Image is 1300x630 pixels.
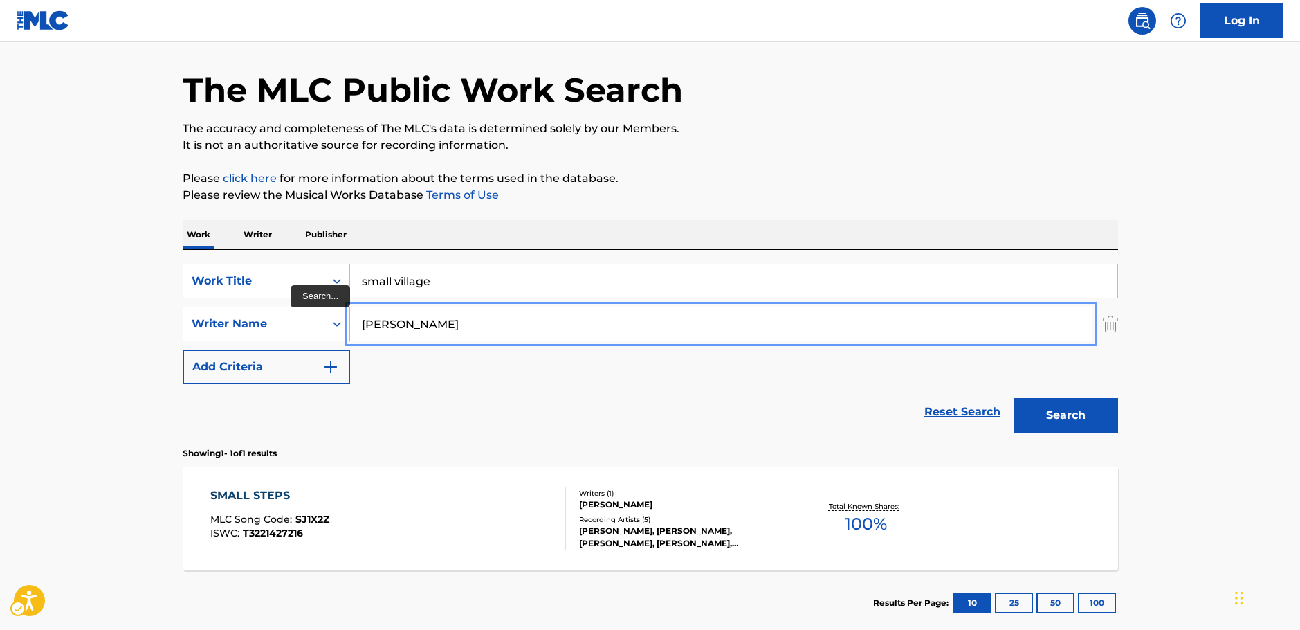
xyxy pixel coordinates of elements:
span: 100 % [845,512,887,537]
a: Reset Search [917,397,1007,427]
img: Delete Criterion [1103,307,1118,341]
p: Work [183,220,214,249]
span: MLC Song Code : [210,513,295,525]
span: T3221427216 [243,527,303,539]
div: [PERSON_NAME], [PERSON_NAME], [PERSON_NAME], [PERSON_NAME], [PERSON_NAME] [579,525,788,550]
a: Log In [1200,3,1283,38]
div: Writer Name [192,316,316,332]
div: [PERSON_NAME] [579,498,788,511]
input: Search... [350,307,1092,341]
p: It is not an authoritative source for recording information. [183,137,1118,154]
p: Please for more information about the terms used in the database. [183,170,1118,187]
h1: The MLC Public Work Search [183,69,683,111]
iframe: Hubspot Iframe [1231,564,1300,630]
button: 50 [1036,593,1074,613]
p: Writer [239,220,276,249]
button: 10 [953,593,991,613]
p: Total Known Shares: [829,501,903,512]
img: 9d2ae6d4665cec9f34b9.svg [322,359,339,375]
div: Drag [1235,577,1243,619]
div: SMALL STEPS [210,487,329,504]
p: The accuracy and completeness of The MLC's data is determined solely by our Members. [183,120,1118,137]
form: Search Form [183,264,1118,440]
img: search [1134,12,1151,29]
p: Results Per Page: [873,597,952,609]
a: click here [223,172,277,185]
p: Publisher [301,220,351,249]
button: 100 [1078,593,1116,613]
div: Recording Artists ( 5 ) [579,514,788,525]
span: SJ1X2Z [295,513,329,525]
span: ISWC : [210,527,243,539]
button: 25 [995,593,1033,613]
input: Search... [350,264,1117,298]
img: MLC Logo [17,10,70,30]
p: Please review the Musical Works Database [183,187,1118,204]
a: SMALL STEPSMLC Song Code:SJ1X2ZISWC:T3221427216Writers (1)[PERSON_NAME]Recording Artists (5)[PERS... [183,467,1118,570]
button: Search [1014,398,1118,433]
button: Add Criteria [183,350,350,384]
a: Terms of Use [423,188,499,201]
div: Writers ( 1 ) [579,488,788,498]
div: Chat Widget [1231,564,1300,630]
img: help [1170,12,1187,29]
div: Work Title [192,273,316,289]
p: Showing 1 - 1 of 1 results [183,447,277,460]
